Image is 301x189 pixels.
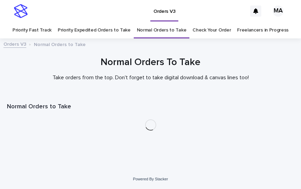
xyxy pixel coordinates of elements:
[58,22,131,38] a: Priority Expedited Orders to Take
[12,22,51,38] a: Priority Fast Track
[14,4,28,18] img: stacker-logo-s-only.png
[7,103,294,111] h1: Normal Orders to Take
[34,40,86,48] p: Normal Orders to Take
[133,177,168,181] a: Powered By Stacker
[192,22,231,38] a: Check Your Order
[7,56,294,69] h1: Normal Orders To Take
[137,22,187,38] a: Normal Orders to Take
[237,22,289,38] a: Freelancers in Progress
[3,40,26,48] a: Orders V3
[12,74,289,81] p: Take orders from the top. Don't forget to take digital download & canvas lines too!
[273,6,284,17] div: MA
